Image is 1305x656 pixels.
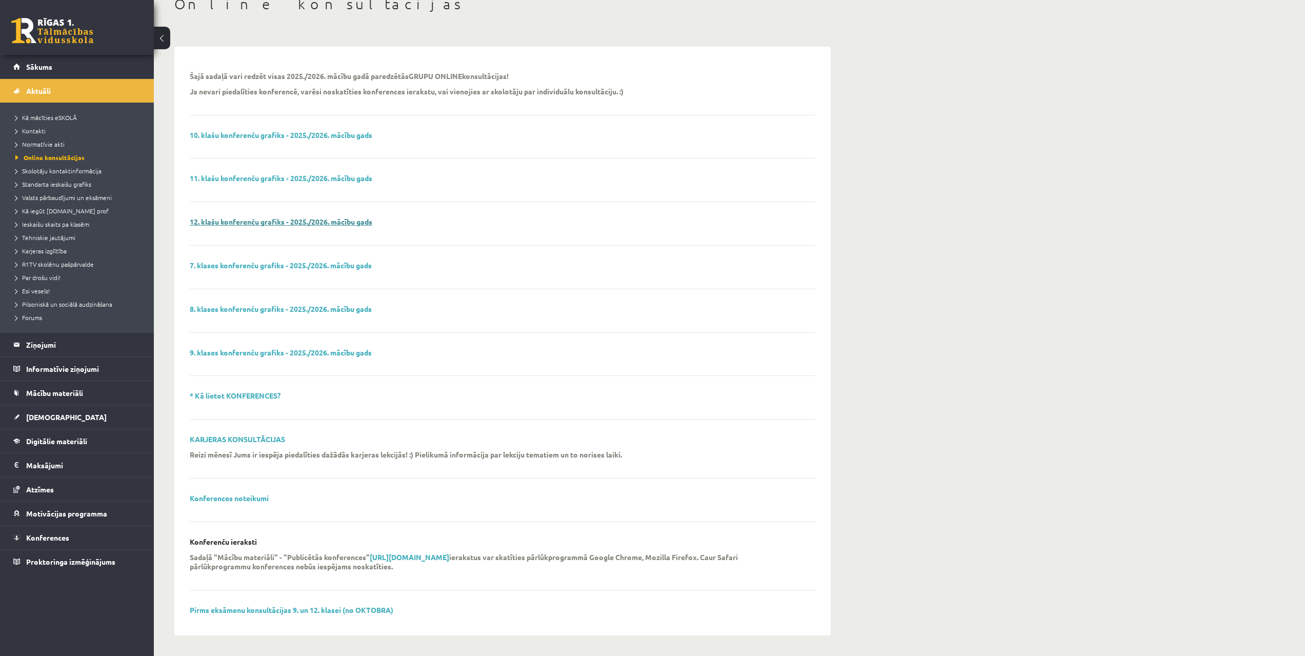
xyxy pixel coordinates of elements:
[15,180,144,189] a: Standarta ieskaišu grafiks
[15,233,75,242] span: Tehniskie jautājumi
[15,153,85,162] span: Online konsultācijas
[15,247,67,255] span: Karjeras izglītība
[15,287,50,295] span: Esi vesels!
[15,180,91,188] span: Standarta ieskaišu grafiks
[26,357,141,381] legend: Informatīvie ziņojumi
[11,18,93,44] a: Rīgas 1. Tālmācības vidusskola
[15,140,144,149] a: Normatīvie akti
[190,391,280,400] a: * Kā lietot KONFERENCES?
[15,300,144,309] a: Pilsoniskā un sociālā audzināšana
[15,273,61,282] span: Par drošu vidi!
[190,434,285,444] a: KARJERAS KONSULTĀCIJAS
[13,405,141,429] a: [DEMOGRAPHIC_DATA]
[13,55,141,78] a: Sākums
[13,429,141,453] a: Digitālie materiāli
[190,605,393,614] a: Pirms eksāmenu konsultācijas 9. un 12. klasei (no OKTOBRA)
[190,71,509,81] p: Šajā sadaļā vari redzēt visas 2025./2026. mācību gadā paredzētās konsultācijas!
[26,509,107,518] span: Motivācijas programma
[409,71,462,81] strong: GRUPU ONLINE
[15,300,112,308] span: Pilsoniskā un sociālā audzināšana
[26,388,83,397] span: Mācību materiāli
[15,193,112,202] span: Valsts pārbaudījumi un eksāmeni
[15,313,42,322] span: Forums
[15,206,144,215] a: Kā iegūt [DOMAIN_NAME] prof
[15,233,144,242] a: Tehniskie jautājumi
[190,87,624,96] p: Ja nevari piedalīties konferencē, varēsi noskatīties konferences ierakstu, vai vienojies ar skolo...
[15,286,144,295] a: Esi vesels!
[15,220,144,229] a: Ieskaišu skaits pa klasēm
[15,166,144,175] a: Skolotāju kontaktinformācija
[190,538,257,546] p: Konferenču ieraksti
[26,436,87,446] span: Digitālie materiāli
[13,502,141,525] a: Motivācijas programma
[15,167,102,175] span: Skolotāju kontaktinformācija
[13,550,141,573] a: Proktoringa izmēģinājums
[15,313,144,322] a: Forums
[26,485,54,494] span: Atzīmes
[15,260,94,268] span: R1TV skolēnu pašpārvalde
[13,453,141,477] a: Maksājumi
[26,557,115,566] span: Proktoringa izmēģinājums
[190,130,372,140] a: 10. klašu konferenču grafiks - 2025./2026. mācību gads
[26,333,141,356] legend: Ziņojumi
[15,220,89,228] span: Ieskaišu skaits pa klasēm
[15,127,46,135] span: Kontakti
[15,126,144,135] a: Kontakti
[13,478,141,501] a: Atzīmes
[190,552,800,571] p: Sadaļā "Mācību materiāli" - "Publicētās konferences" ierakstus var skatīties pārlūkprogrammā Goog...
[190,348,372,357] a: 9. klases konferenču grafiks - 2025./2026. mācību gads
[190,304,372,313] a: 8. klases konferenču grafiks - 2025./2026. mācību gads
[15,113,77,122] span: Kā mācīties eSKOLĀ
[370,552,449,562] a: [URL][DOMAIN_NAME]
[13,79,141,103] a: Aktuāli
[13,381,141,405] a: Mācību materiāli
[13,526,141,549] a: Konferences
[190,217,372,226] a: 12. klašu konferenču grafiks - 2025./2026. mācību gads
[15,273,144,282] a: Par drošu vidi!
[13,333,141,356] a: Ziņojumi
[26,533,69,542] span: Konferences
[190,261,372,270] a: 7. klases konferenču grafiks - 2025./2026. mācību gads
[190,450,413,459] p: Reizi mēnesī Jums ir iespēja piedalīties dažādās karjeras lekcijās! :)
[15,193,144,202] a: Valsts pārbaudījumi un eksāmeni
[26,62,52,71] span: Sākums
[15,140,65,148] span: Normatīvie akti
[15,153,144,162] a: Online konsultācijas
[190,493,269,503] a: Konferences noteikumi
[26,86,51,95] span: Aktuāli
[190,173,372,183] a: 11. klašu konferenču grafiks - 2025./2026. mācību gads
[26,412,107,422] span: [DEMOGRAPHIC_DATA]
[15,246,144,255] a: Karjeras izglītība
[415,450,622,459] p: Pielikumā informācija par lekciju tematiem un to norises laiki.
[15,207,109,215] span: Kā iegūt [DOMAIN_NAME] prof
[15,260,144,269] a: R1TV skolēnu pašpārvalde
[15,113,144,122] a: Kā mācīties eSKOLĀ
[13,357,141,381] a: Informatīvie ziņojumi
[26,453,141,477] legend: Maksājumi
